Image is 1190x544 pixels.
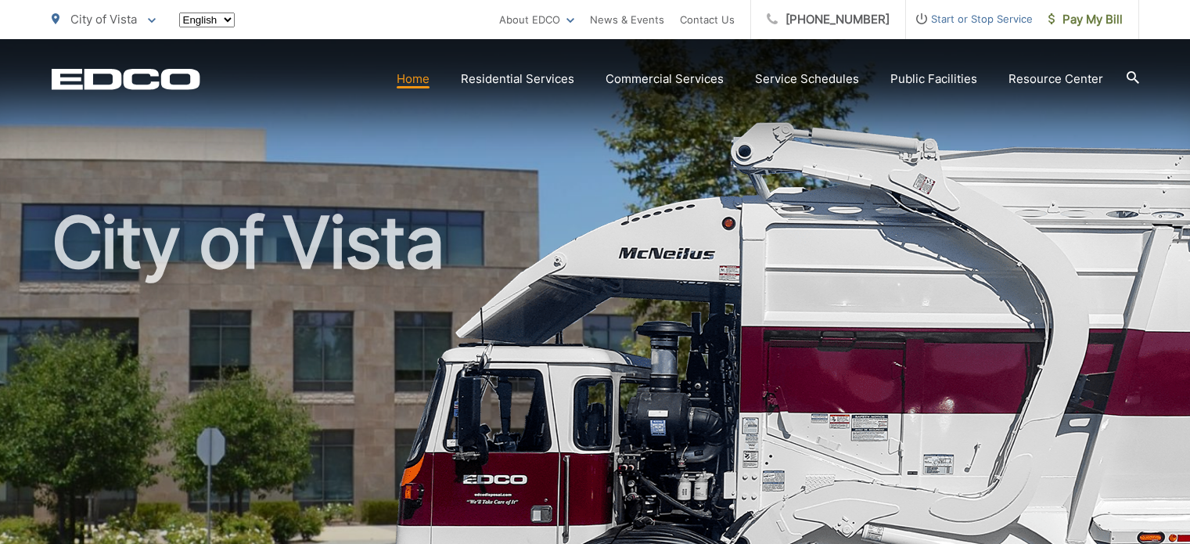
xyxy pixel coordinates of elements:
a: Contact Us [680,10,735,29]
a: Home [397,70,430,88]
a: EDCD logo. Return to the homepage. [52,68,200,90]
a: About EDCO [499,10,574,29]
span: Pay My Bill [1048,10,1123,29]
a: News & Events [590,10,664,29]
select: Select a language [179,13,235,27]
a: Service Schedules [755,70,859,88]
a: Residential Services [461,70,574,88]
span: City of Vista [70,12,137,27]
a: Resource Center [1008,70,1103,88]
a: Public Facilities [890,70,977,88]
a: Commercial Services [606,70,724,88]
